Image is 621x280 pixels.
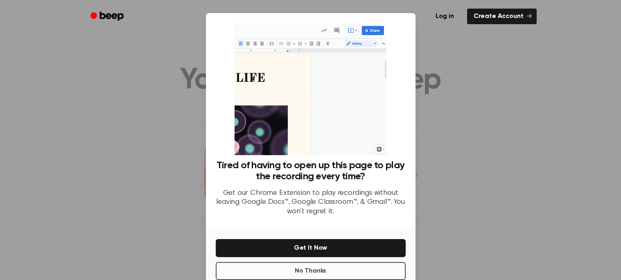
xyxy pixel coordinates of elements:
[216,160,406,182] h3: Tired of having to open up this page to play the recording every time?
[427,7,462,26] a: Log in
[216,189,406,217] p: Get our Chrome Extension to play recordings without leaving Google Docs™, Google Classroom™, & Gm...
[216,262,406,280] button: No Thanks
[467,9,537,24] a: Create Account
[85,9,131,25] a: Beep
[216,239,406,257] button: Get It Now
[235,23,386,155] img: Beep extension in action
